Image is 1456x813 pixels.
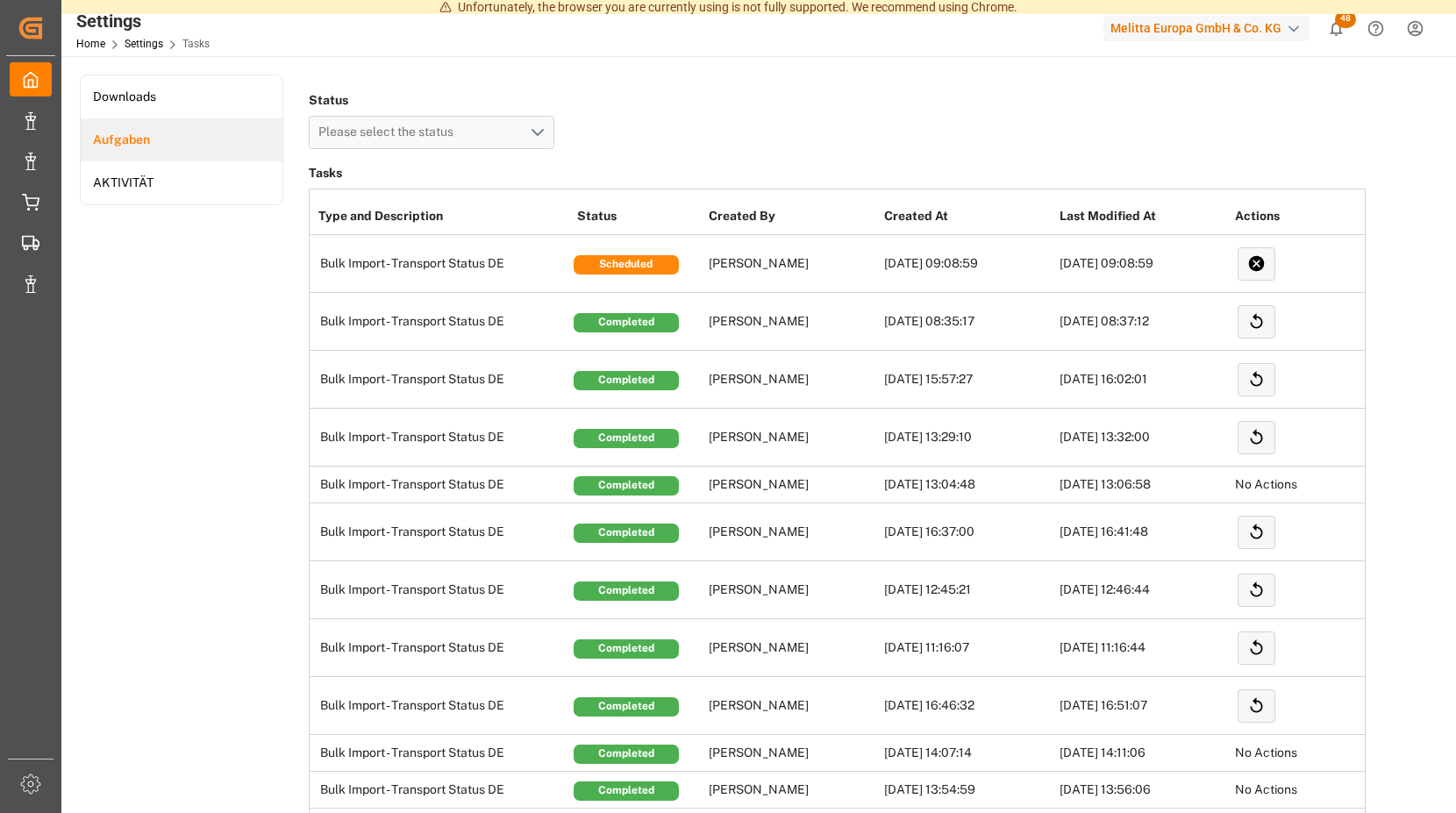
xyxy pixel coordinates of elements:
td: [DATE] 16:41:48 [1055,503,1231,561]
td: [DATE] 11:16:07 [880,619,1055,677]
a: Aufgaben [81,118,282,161]
th: Last Modified At [1055,198,1231,235]
h4: Status [309,88,554,112]
td: Bulk Import - Transport Status DE [310,351,573,409]
td: [DATE] 13:32:00 [1055,409,1231,467]
span: 48 [1335,11,1356,28]
td: Bulk Import - Transport Status DE [310,677,573,735]
td: [PERSON_NAME] [704,235,880,293]
td: [DATE] 13:04:48 [880,467,1055,503]
td: [DATE] 09:08:59 [880,235,1055,293]
td: [DATE] 15:57:27 [880,351,1055,409]
a: Settings [125,38,163,50]
td: [DATE] 16:02:01 [1055,351,1231,409]
td: [DATE] 09:08:59 [1055,235,1231,293]
td: [PERSON_NAME] [704,735,880,772]
td: [DATE] 13:56:06 [1055,772,1231,809]
td: [DATE] 14:07:14 [880,735,1055,772]
th: Created By [704,198,880,235]
a: Downloads [81,75,282,118]
td: Bulk Import - Transport Status DE [310,409,573,467]
div: Completed [574,524,679,543]
td: [DATE] 12:45:21 [880,561,1055,619]
th: Status [573,198,704,235]
td: [DATE] 13:54:59 [880,772,1055,809]
td: Bulk Import - Transport Status DE [310,293,573,351]
td: Bulk Import - Transport Status DE [310,735,573,772]
td: Bulk Import - Transport Status DE [310,561,573,619]
div: Completed [574,371,679,390]
th: Created At [880,198,1055,235]
th: Type and Description [310,198,573,235]
span: No Actions [1235,477,1297,491]
span: No Actions [1235,745,1297,760]
th: Actions [1231,198,1406,235]
td: [DATE] 16:37:00 [880,503,1055,561]
button: show 48 new notifications [1317,9,1356,48]
td: [DATE] 16:51:07 [1055,677,1231,735]
button: Help Center [1356,9,1395,48]
div: Completed [574,476,679,496]
div: Settings [76,8,210,34]
td: [DATE] 14:11:06 [1055,735,1231,772]
div: Completed [574,745,679,764]
td: [PERSON_NAME] [704,467,880,503]
td: [DATE] 11:16:44 [1055,619,1231,677]
div: Completed [574,697,679,717]
div: Completed [574,781,679,801]
td: [DATE] 16:46:32 [880,677,1055,735]
td: Bulk Import - Transport Status DE [310,235,573,293]
a: AKTIVITÄT [81,161,282,204]
td: [PERSON_NAME] [704,503,880,561]
td: Bulk Import - Transport Status DE [310,467,573,503]
td: Bulk Import - Transport Status DE [310,503,573,561]
td: [PERSON_NAME] [704,677,880,735]
td: [DATE] 08:37:12 [1055,293,1231,351]
div: Scheduled [574,255,679,275]
td: [PERSON_NAME] [704,561,880,619]
button: Melitta Europa GmbH & Co. KG [1103,11,1317,45]
div: Completed [574,581,679,601]
div: Melitta Europa GmbH & Co. KG [1103,16,1310,41]
button: open menu [309,116,554,149]
a: Home [76,38,105,50]
td: [DATE] 13:29:10 [880,409,1055,467]
td: [PERSON_NAME] [704,409,880,467]
td: [PERSON_NAME] [704,772,880,809]
td: [DATE] 12:46:44 [1055,561,1231,619]
td: Bulk Import - Transport Status DE [310,619,573,677]
td: [DATE] 13:06:58 [1055,467,1231,503]
td: [PERSON_NAME] [704,351,880,409]
div: Completed [574,313,679,332]
td: Bulk Import - Transport Status DE [310,772,573,809]
td: [PERSON_NAME] [704,619,880,677]
div: Completed [574,429,679,448]
h3: Tasks [309,161,1366,186]
span: Please select the status [318,125,462,139]
td: [DATE] 08:35:17 [880,293,1055,351]
span: No Actions [1235,782,1297,796]
div: Completed [574,639,679,659]
td: [PERSON_NAME] [704,293,880,351]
